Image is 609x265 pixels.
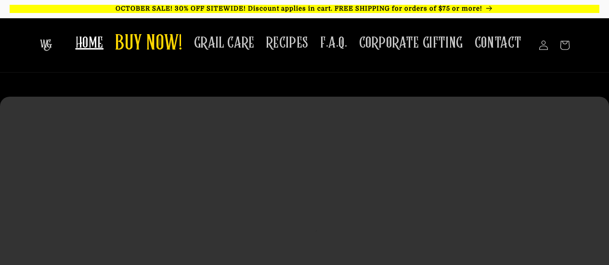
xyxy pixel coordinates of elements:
a: RECIPES [260,28,314,58]
img: The Whiskey Grail [40,39,52,51]
a: F.A.Q. [314,28,353,58]
span: CORPORATE GIFTING [359,34,463,52]
span: GRAIL CARE [194,34,255,52]
p: OCTOBER SALE! 30% OFF SITEWIDE! Discount applies in cart. FREE SHIPPING for orders of $75 or more! [10,5,599,13]
span: HOME [76,34,104,52]
a: CONTACT [469,28,528,58]
span: F.A.Q. [320,34,348,52]
span: CONTACT [475,34,522,52]
a: HOME [70,28,109,58]
span: BUY NOW! [115,31,182,57]
a: GRAIL CARE [188,28,260,58]
a: BUY NOW! [109,25,188,63]
span: RECIPES [266,34,309,52]
a: CORPORATE GIFTING [353,28,469,58]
